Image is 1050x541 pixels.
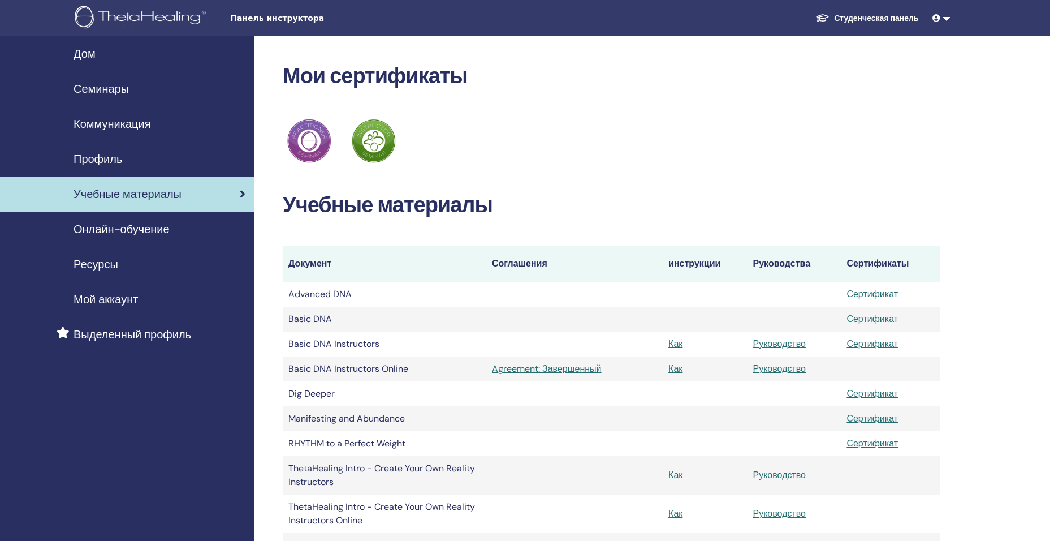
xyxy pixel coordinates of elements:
span: Панель инструктора [230,12,400,24]
img: logo.png [75,6,210,31]
th: инструкции [663,246,747,282]
h2: Мои сертификаты [283,63,940,89]
span: Ресурсы [74,256,118,273]
a: Студенческая панель [807,8,927,29]
th: Документ [283,246,486,282]
img: Practitioner [287,119,331,163]
td: Basic DNA Instructors [283,332,486,357]
a: Сертификат [846,413,898,424]
a: Руководство [753,338,806,350]
a: Сертификат [846,388,898,400]
span: Онлайн-обучение [74,221,170,238]
a: Как [668,363,682,375]
td: ThetaHealing Intro - Create Your Own Reality Instructors [283,456,486,495]
span: Учебные материалы [74,186,182,203]
a: Как [668,338,682,350]
a: Сертификат [846,437,898,449]
img: graduation-cap-white.svg [816,13,829,23]
span: Выделенный профиль [74,326,191,343]
img: Practitioner [352,119,396,163]
td: RHYTHM to a Perfect Weight [283,431,486,456]
td: Dig Deeper [283,381,486,406]
h2: Учебные материалы [283,192,940,218]
th: Руководства [747,246,841,282]
span: Дом [74,45,96,62]
span: Семинары [74,80,129,97]
a: Agreement: Завершенный [492,362,657,376]
td: Basic DNA Instructors Online [283,357,486,381]
a: Руководство [753,508,806,519]
a: Руководство [753,469,806,481]
a: Сертификат [846,313,898,325]
td: Basic DNA [283,307,486,332]
a: Как [668,469,682,481]
a: Сертификат [846,338,898,350]
a: Руководство [753,363,806,375]
th: Сертификаты [841,246,940,282]
a: Сертификат [846,288,898,300]
td: Manifesting and Abundance [283,406,486,431]
td: ThetaHealing Intro - Create Your Own Reality Instructors Online [283,495,486,533]
span: Коммуникация [74,115,150,132]
span: Профиль [74,151,122,168]
span: Мой аккаунт [74,291,138,308]
a: Как [668,508,682,519]
th: Соглашения [486,246,663,282]
td: Advanced DNA [283,282,486,307]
